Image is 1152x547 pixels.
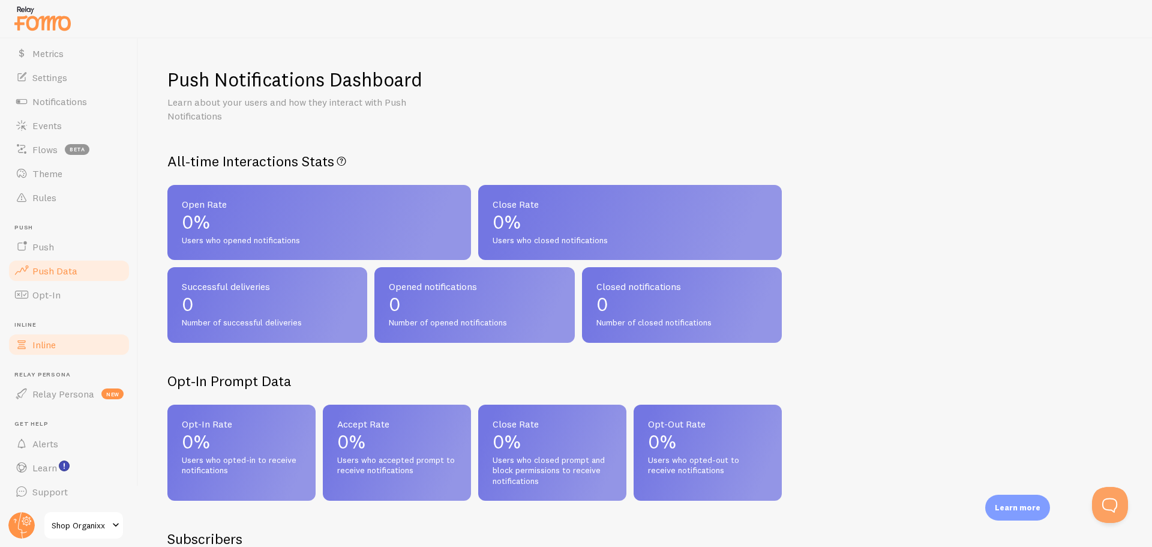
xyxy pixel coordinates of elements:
[182,235,457,246] span: Users who opened notifications
[493,213,767,232] p: 0%
[32,265,77,277] span: Push Data
[167,67,422,92] h1: Push Notifications Dashboard
[7,456,131,480] a: Learn
[167,152,782,171] h2: All-time Interactions Stats
[985,495,1050,521] div: Learn more
[182,295,353,314] p: 0
[7,480,131,504] a: Support
[7,235,131,259] a: Push
[14,371,131,379] span: Relay Persona
[32,462,57,474] span: Learn
[59,461,70,471] svg: <p>Watch New Feature Tutorials!</p>
[182,213,457,232] p: 0%
[389,295,560,314] p: 0
[7,113,131,138] a: Events
[493,419,612,429] span: Close Rate
[389,282,560,291] span: Opened notifications
[493,432,612,452] p: 0%
[337,432,457,452] p: 0%
[7,89,131,113] a: Notifications
[648,419,767,429] span: Opt-Out Rate
[7,186,131,210] a: Rules
[337,455,457,476] span: Users who accepted prompt to receive notifications
[32,71,67,83] span: Settings
[14,321,131,329] span: Inline
[13,3,73,34] img: fomo-relay-logo-orange.svg
[32,339,56,351] span: Inline
[167,372,782,390] h2: Opt-In Prompt Data
[32,95,87,107] span: Notifications
[493,455,612,487] span: Users who closed prompt and block permissions to receive notifications
[7,283,131,307] a: Opt-In
[32,438,58,450] span: Alerts
[32,289,61,301] span: Opt-In
[32,241,54,253] span: Push
[32,47,64,59] span: Metrics
[7,333,131,357] a: Inline
[596,295,767,314] p: 0
[65,144,89,155] span: beta
[337,419,457,429] span: Accept Rate
[14,224,131,232] span: Push
[596,282,767,291] span: Closed notifications
[32,388,94,400] span: Relay Persona
[32,119,62,131] span: Events
[182,432,301,452] p: 0%
[596,318,767,328] span: Number of closed notifications
[7,382,131,406] a: Relay Persona new
[182,455,301,476] span: Users who opted-in to receive notifications
[648,455,767,476] span: Users who opted-out to receive notifications
[167,95,455,123] p: Learn about your users and how they interact with Push Notifications
[1092,487,1128,523] iframe: Help Scout Beacon - Open
[14,420,131,428] span: Get Help
[32,168,62,180] span: Theme
[493,235,767,246] span: Users who closed notifications
[43,511,124,540] a: Shop Organixx
[493,199,767,209] span: Close Rate
[7,41,131,65] a: Metrics
[7,259,131,283] a: Push Data
[7,432,131,456] a: Alerts
[995,502,1040,513] p: Learn more
[648,432,767,452] p: 0%
[7,138,131,162] a: Flows beta
[182,282,353,291] span: Successful deliveries
[182,318,353,328] span: Number of successful deliveries
[182,199,457,209] span: Open Rate
[101,388,124,399] span: new
[52,518,109,533] span: Shop Organixx
[32,192,56,204] span: Rules
[389,318,560,328] span: Number of opened notifications
[32,144,58,156] span: Flows
[7,162,131,186] a: Theme
[7,65,131,89] a: Settings
[182,419,301,429] span: Opt-In Rate
[32,486,68,498] span: Support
